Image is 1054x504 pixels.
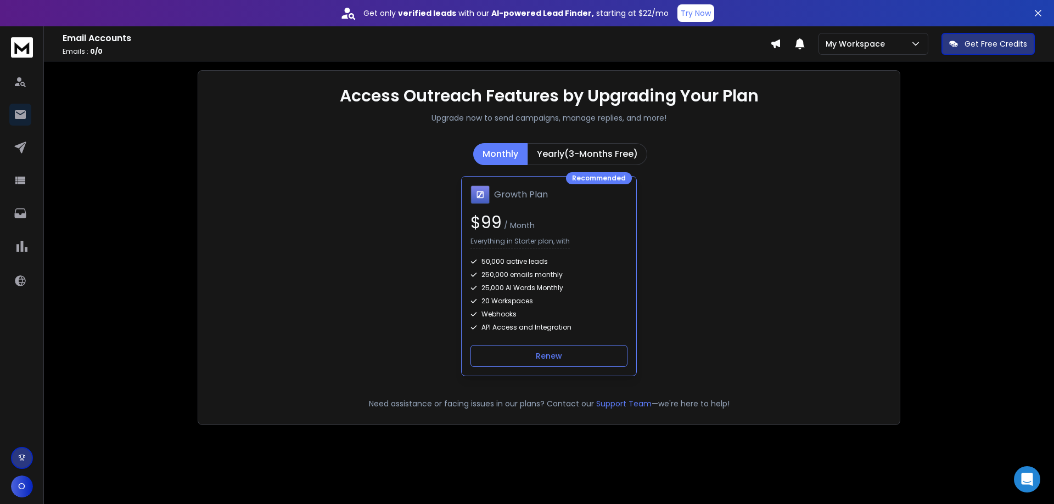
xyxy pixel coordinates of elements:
img: logo [11,37,33,58]
img: Growth Plan icon [470,185,490,204]
strong: AI-powered Lead Finder, [491,8,594,19]
div: API Access and Integration [470,323,627,332]
div: Recommended [566,172,632,184]
div: 50,000 active leads [470,257,627,266]
p: Get Free Credits [965,38,1027,49]
p: Everything in Starter plan, with [470,237,570,248]
h1: Access Outreach Features by Upgrading Your Plan [340,86,759,106]
span: 0 / 0 [90,47,103,56]
p: Try Now [681,8,711,19]
h1: Email Accounts [63,32,770,45]
p: Get only with our starting at $22/mo [363,8,669,19]
div: Webhooks [470,310,627,319]
span: / Month [502,220,535,231]
button: O [11,475,33,497]
p: My Workspace [826,38,889,49]
p: Need assistance or facing issues in our plans? Contact our —we're here to help! [214,398,884,409]
p: Emails : [63,47,770,56]
div: Open Intercom Messenger [1014,466,1040,492]
button: Try Now [677,4,714,22]
div: 250,000 emails monthly [470,270,627,279]
span: $ 99 [470,211,502,234]
strong: verified leads [398,8,456,19]
button: Yearly(3-Months Free) [528,143,647,165]
h1: Growth Plan [494,188,548,201]
button: Monthly [473,143,528,165]
div: 20 Workspaces [470,297,627,305]
button: Renew [470,345,627,367]
button: Support Team [596,398,652,409]
div: 25,000 AI Words Monthly [470,284,627,292]
p: Upgrade now to send campaigns, manage replies, and more! [431,112,666,123]
button: Get Free Credits [941,33,1035,55]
